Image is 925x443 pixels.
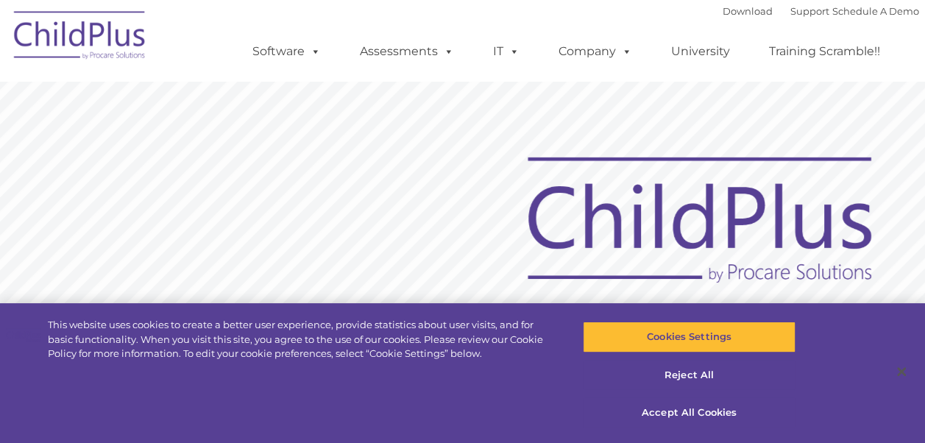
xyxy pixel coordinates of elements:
img: ChildPlus by Procare Solutions [7,1,154,74]
a: Training Scramble!! [754,37,895,66]
a: Support [790,5,829,17]
a: Schedule A Demo [832,5,919,17]
button: Cookies Settings [583,322,795,352]
a: University [656,37,745,66]
button: Reject All [583,360,795,391]
div: This website uses cookies to create a better user experience, provide statistics about user visit... [48,318,555,361]
font: | [723,5,919,17]
a: Assessments [345,37,469,66]
a: IT [478,37,534,66]
a: Download [723,5,773,17]
a: Software [238,37,336,66]
a: Company [544,37,647,66]
button: Accept All Cookies [583,397,795,428]
button: Close [885,355,918,388]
